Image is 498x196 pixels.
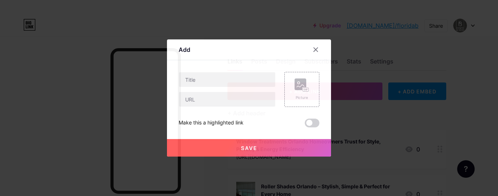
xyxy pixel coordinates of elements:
div: Make this a highlighted link [179,119,244,127]
div: Picture [295,95,309,100]
input: URL [179,92,275,107]
div: Add [179,45,190,54]
button: Save [167,139,331,157]
input: Title [179,72,275,87]
span: Save [241,145,257,151]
